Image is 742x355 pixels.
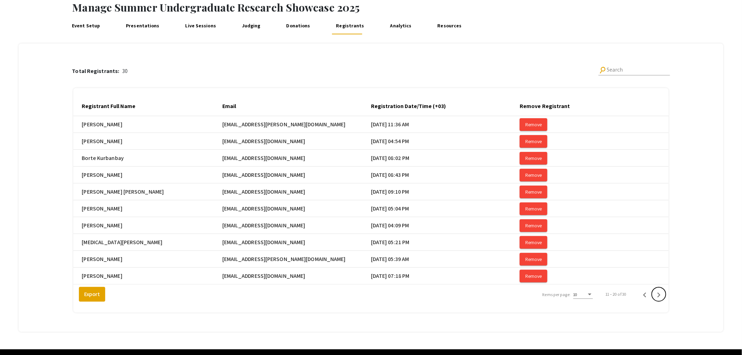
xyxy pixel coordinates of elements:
span: Remove [525,121,542,128]
mat-cell: [PERSON_NAME] [73,116,222,133]
mat-cell: [DATE] 05:39 AM [371,251,520,268]
mat-cell: [PERSON_NAME] [73,167,222,183]
span: Remove [525,189,542,195]
a: Judging [240,18,262,34]
button: Remove [520,202,547,215]
span: Remove [525,273,542,279]
mat-cell: [EMAIL_ADDRESS][DOMAIN_NAME] [222,234,371,251]
mat-cell: [EMAIL_ADDRESS][DOMAIN_NAME] [222,217,371,234]
span: Remove [525,172,542,178]
span: Remove [525,206,542,212]
mat-cell: [EMAIL_ADDRESS][DOMAIN_NAME] [222,200,371,217]
mat-cell: [DATE] 04:09 PM [371,217,520,234]
mat-cell: [DATE] 05:04 PM [371,200,520,217]
mat-select: Items per page: [573,292,593,297]
mat-cell: Borte Kurbanbay [73,150,222,167]
span: Remove [525,222,542,229]
mat-cell: [DATE] 07:18 PM [371,268,520,284]
mat-cell: [PERSON_NAME] [73,200,222,217]
mat-cell: [PERSON_NAME] [PERSON_NAME] [73,183,222,200]
iframe: Chat [5,323,30,350]
span: 10 [573,292,577,297]
button: Remove [520,236,547,249]
div: Registrant Full Name [82,102,142,110]
mat-cell: [EMAIL_ADDRESS][DOMAIN_NAME] [222,268,371,284]
button: Remove [520,118,547,131]
mat-cell: [EMAIL_ADDRESS][DOMAIN_NAME] [222,167,371,183]
span: Remove [525,138,542,145]
mat-cell: [MEDICAL_DATA][PERSON_NAME] [73,234,222,251]
a: Resources [436,18,463,34]
div: Items per page: [542,292,571,298]
mat-icon: Search [598,66,607,75]
mat-cell: [DATE] 04:54 PM [371,133,520,150]
span: Remove [525,239,542,246]
button: Remove [520,270,547,282]
button: Export [79,287,105,302]
a: Analytics [388,18,413,34]
div: Registrant Full Name [82,102,135,110]
a: Live Sessions [183,18,218,34]
mat-cell: [DATE] 09:10 PM [371,183,520,200]
button: Remove [520,135,547,148]
div: Email [222,102,242,110]
button: Remove [520,169,547,181]
a: Registrants [334,18,366,34]
a: Event Setup [70,18,102,34]
mat-cell: [EMAIL_ADDRESS][DOMAIN_NAME] [222,150,371,167]
h1: Manage Summer Undergraduate Research Showcase 2025 [72,1,742,14]
mat-cell: [DATE] 11:36 AM [371,116,520,133]
div: Email [222,102,236,110]
div: Registration Date/Time (+03) [371,102,446,110]
mat-cell: [PERSON_NAME] [73,133,222,150]
mat-cell: [DATE] 05:21 PM [371,234,520,251]
button: Remove [520,253,547,266]
button: Remove [520,186,547,198]
a: Donations [284,18,312,34]
p: Total Registrants: [72,67,122,75]
mat-cell: [EMAIL_ADDRESS][DOMAIN_NAME] [222,133,371,150]
mat-cell: [EMAIL_ADDRESS][PERSON_NAME][DOMAIN_NAME] [222,116,371,133]
a: Presentations [124,18,161,34]
mat-header-cell: Remove Registrant [520,96,668,116]
button: Previous page [638,287,652,301]
div: 11 – 20 of 30 [606,291,626,297]
span: Remove [525,155,542,161]
mat-cell: [DATE] 08:43 PM [371,167,520,183]
button: Next page [652,287,666,301]
mat-cell: [PERSON_NAME] [73,217,222,234]
div: Registration Date/Time (+03) [371,102,452,110]
mat-cell: [DATE] 08:02 PM [371,150,520,167]
button: Remove [520,152,547,165]
mat-cell: [PERSON_NAME] [73,268,222,284]
mat-cell: [PERSON_NAME] [73,251,222,268]
mat-cell: [EMAIL_ADDRESS][DOMAIN_NAME] [222,183,371,200]
div: 30 [72,67,128,75]
span: Remove [525,256,542,262]
button: Remove [520,219,547,232]
mat-cell: [EMAIL_ADDRESS][PERSON_NAME][DOMAIN_NAME] [222,251,371,268]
